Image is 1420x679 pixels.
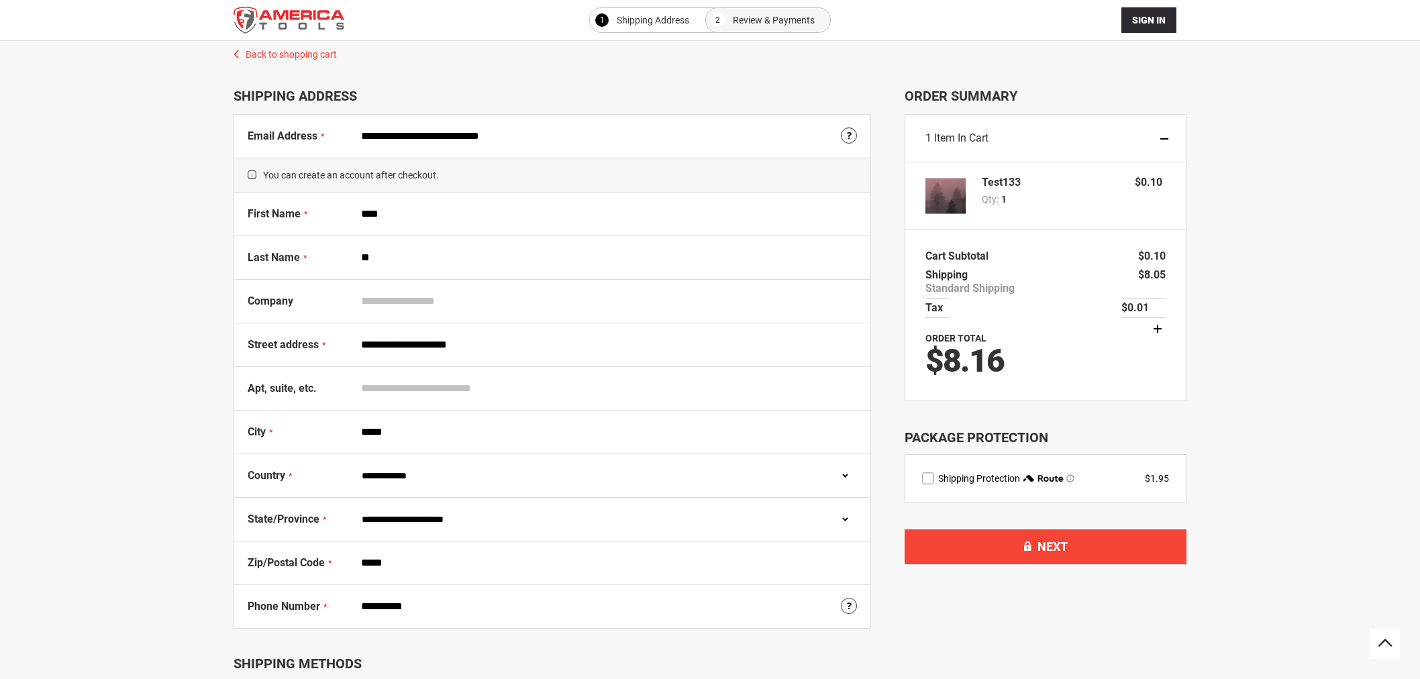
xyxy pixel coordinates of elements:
span: State/Province [248,513,319,525]
span: Street address [248,338,319,351]
span: Shipping [925,268,968,281]
span: Next [1037,539,1068,554]
span: Sign In [1132,15,1166,25]
span: Qty [982,194,997,205]
span: 2 [715,12,720,28]
div: Shipping Methods [234,656,871,672]
span: Order Summary [905,88,1186,104]
span: Apt, suite, etc. [248,382,317,395]
span: Learn more [1066,474,1074,482]
span: $0.10 [1138,250,1166,262]
span: Zip/Postal Code [248,556,325,569]
span: You can create an account after checkout. [234,158,870,193]
div: Shipping Address [234,88,871,104]
span: Review & Payments [733,12,815,28]
span: $8.16 [925,342,1004,380]
span: 1 [925,132,931,144]
span: Country [248,469,285,482]
span: $8.05 [1138,268,1166,281]
div: $1.95 [1145,472,1169,485]
span: 1 [1001,193,1007,206]
span: Phone Number [248,600,320,613]
img: Test133 [925,176,966,216]
th: Tax [925,298,950,318]
span: Standard Shipping [925,282,1015,295]
span: $0.10 [1135,176,1162,189]
span: City [248,425,266,438]
span: Shipping Address [617,12,689,28]
strong: Order Total [925,333,986,344]
div: Package Protection [905,428,1186,448]
span: Item in Cart [934,132,988,144]
span: Company [248,295,293,307]
div: route shipping protection selector element [922,472,1169,485]
span: 1 [600,12,605,28]
strong: Test133 [982,177,1021,188]
span: Email Address [248,129,317,142]
span: First Name [248,207,301,220]
button: Sign In [1121,7,1176,33]
a: store logo [234,7,344,34]
button: Next [905,529,1186,564]
span: Last Name [248,251,300,264]
span: $0.01 [1121,301,1166,315]
th: Cart Subtotal [925,247,995,266]
span: Shipping Protection [938,473,1020,484]
a: Back to shopping cart [220,41,1200,61]
img: America Tools [234,7,344,34]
